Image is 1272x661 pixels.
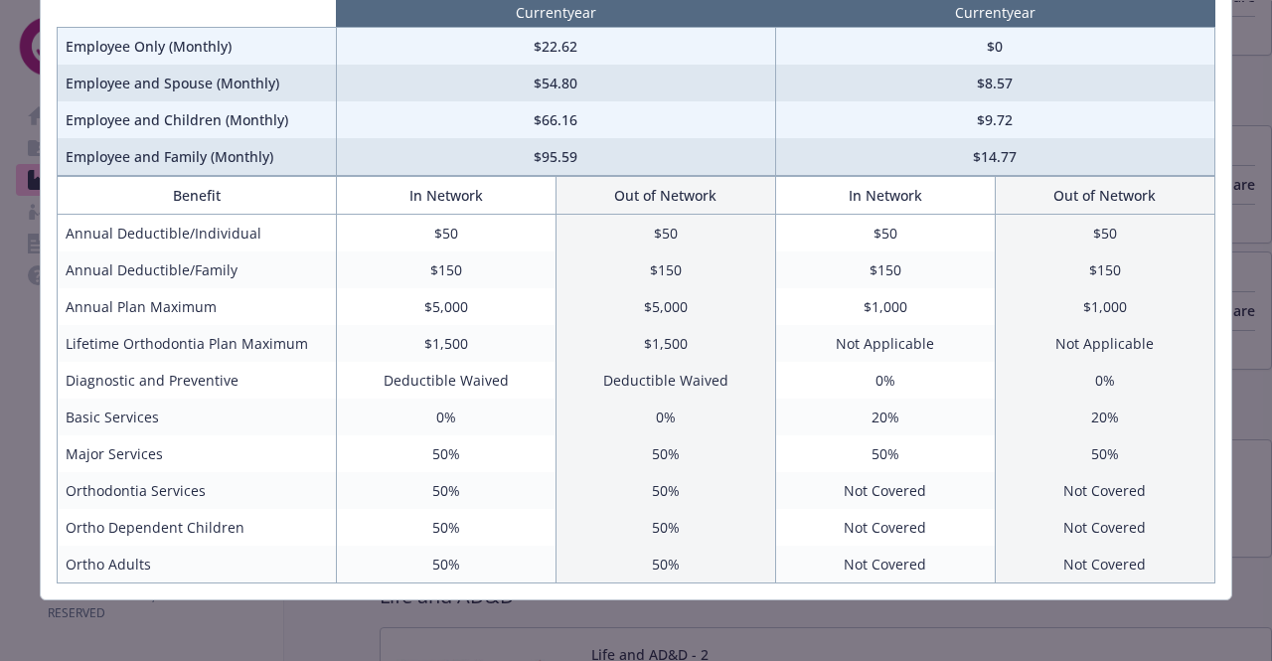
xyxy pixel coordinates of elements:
[58,362,337,399] td: Diagnostic and Preventive
[995,546,1214,583] td: Not Covered
[556,546,775,583] td: 50%
[995,472,1214,509] td: Not Covered
[775,28,1214,66] td: $0
[556,177,775,215] th: Out of Network
[995,362,1214,399] td: 0%
[336,546,556,583] td: 50%
[58,288,337,325] td: Annual Plan Maximum
[995,399,1214,435] td: 20%
[58,65,337,101] td: Employee and Spouse (Monthly)
[995,288,1214,325] td: $1,000
[340,2,771,23] p: Current year
[775,325,995,362] td: Not Applicable
[58,399,337,435] td: Basic Services
[779,2,1210,23] p: Current year
[556,399,775,435] td: 0%
[58,251,337,288] td: Annual Deductible/Family
[775,177,995,215] th: In Network
[556,435,775,472] td: 50%
[58,177,337,215] th: Benefit
[995,251,1214,288] td: $150
[995,177,1214,215] th: Out of Network
[336,101,775,138] td: $66.16
[995,509,1214,546] td: Not Covered
[336,65,775,101] td: $54.80
[775,251,995,288] td: $150
[58,509,337,546] td: Ortho Dependent Children
[775,362,995,399] td: 0%
[775,546,995,583] td: Not Covered
[556,251,775,288] td: $150
[58,101,337,138] td: Employee and Children (Monthly)
[556,215,775,252] td: $50
[995,325,1214,362] td: Not Applicable
[775,288,995,325] td: $1,000
[775,472,995,509] td: Not Covered
[336,28,775,66] td: $22.62
[336,251,556,288] td: $150
[58,435,337,472] td: Major Services
[336,472,556,509] td: 50%
[775,435,995,472] td: 50%
[556,472,775,509] td: 50%
[775,399,995,435] td: 20%
[336,435,556,472] td: 50%
[336,177,556,215] th: In Network
[775,65,1214,101] td: $8.57
[775,215,995,252] td: $50
[58,138,337,176] td: Employee and Family (Monthly)
[995,435,1214,472] td: 50%
[336,325,556,362] td: $1,500
[556,509,775,546] td: 50%
[556,325,775,362] td: $1,500
[775,101,1214,138] td: $9.72
[336,138,775,176] td: $95.59
[58,325,337,362] td: Lifetime Orthodontia Plan Maximum
[336,215,556,252] td: $50
[995,215,1214,252] td: $50
[58,28,337,66] td: Employee Only (Monthly)
[336,288,556,325] td: $5,000
[336,399,556,435] td: 0%
[775,138,1214,176] td: $14.77
[775,509,995,546] td: Not Covered
[58,472,337,509] td: Orthodontia Services
[556,288,775,325] td: $5,000
[556,362,775,399] td: Deductible Waived
[58,546,337,583] td: Ortho Adults
[58,215,337,252] td: Annual Deductible/Individual
[336,362,556,399] td: Deductible Waived
[336,509,556,546] td: 50%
